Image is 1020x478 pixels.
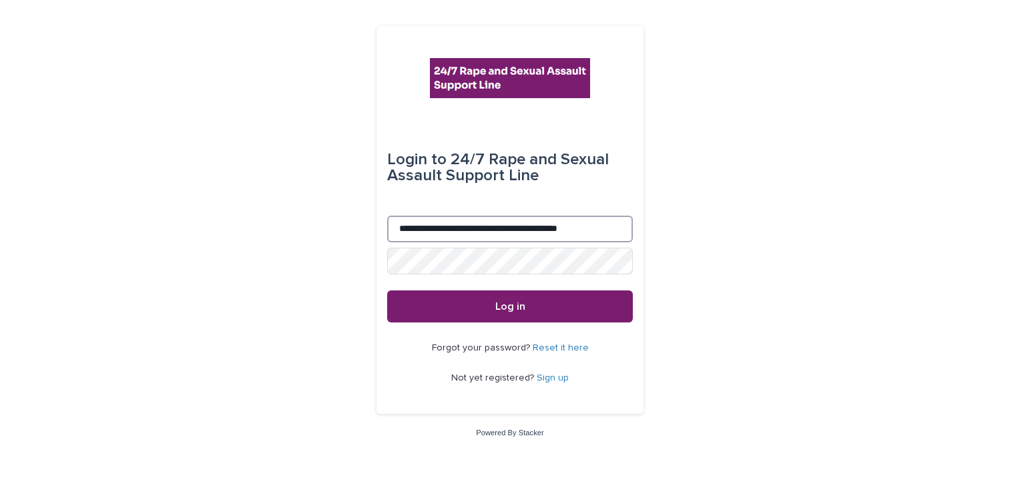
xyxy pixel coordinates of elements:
span: Log in [495,301,525,312]
span: Forgot your password? [432,343,533,352]
a: Powered By Stacker [476,429,543,437]
a: Sign up [537,373,569,383]
div: 24/7 Rape and Sexual Assault Support Line [387,141,633,194]
a: Reset it here [533,343,589,352]
button: Log in [387,290,633,322]
span: Login to [387,152,447,168]
img: rhQMoQhaT3yELyF149Cw [430,58,590,98]
span: Not yet registered? [451,373,537,383]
